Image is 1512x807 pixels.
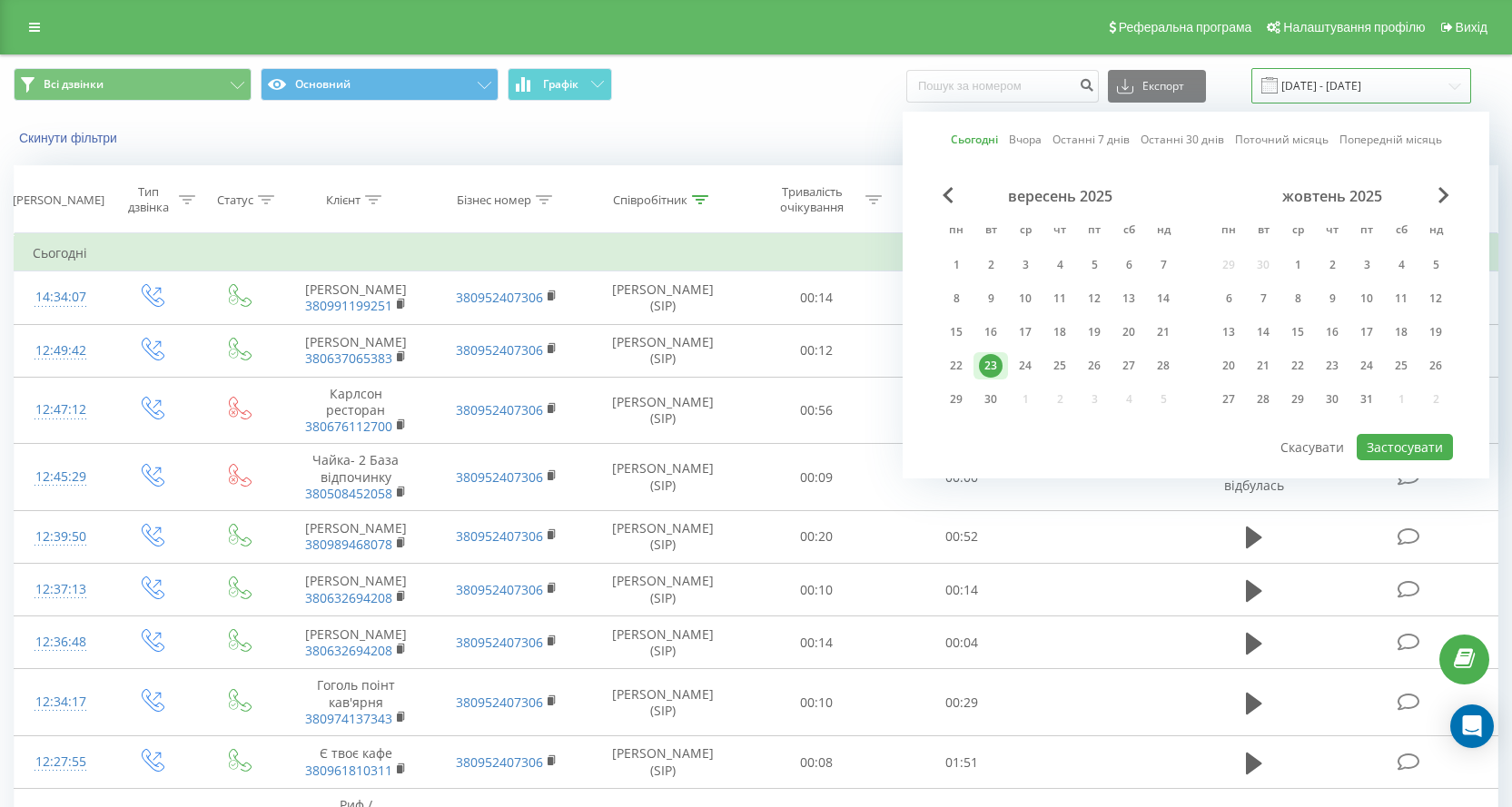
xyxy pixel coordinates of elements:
[744,616,889,669] td: 00:14
[457,192,531,208] div: Бізнес номер
[1117,320,1141,344] div: 20
[281,271,431,324] td: [PERSON_NAME]
[1315,251,1349,279] div: чт 2 жовт 2025 р.
[261,68,499,101] button: Основний
[744,271,889,324] td: 00:14
[305,485,392,502] a: 380508452058
[973,319,1008,346] div: вт 16 вер 2025 р.
[582,669,745,736] td: [PERSON_NAME] (SIP)
[305,710,392,727] a: 380974137343
[889,377,1034,444] td: 00:00
[1286,287,1309,310] div: 8
[1246,285,1280,312] div: вт 7 жовт 2025 р.
[33,280,89,315] div: 14:34:07
[1353,218,1380,245] abbr: п’ятниця
[33,744,89,780] div: 12:27:55
[1355,354,1379,378] div: 24
[1418,352,1453,379] div: нд 26 жовт 2025 р.
[1315,285,1349,312] div: чт 9 жовт 2025 р.
[1286,320,1309,344] div: 15
[1082,287,1106,310] div: 12
[1349,352,1384,379] div: пт 24 жовт 2025 р.
[973,352,1008,379] div: вт 23 вер 2025 р.
[1112,319,1146,346] div: сб 20 вер 2025 р.
[1384,352,1418,379] div: сб 25 жовт 2025 р.
[744,324,889,377] td: 00:12
[1280,352,1315,379] div: ср 22 жовт 2025 р.
[1112,285,1146,312] div: сб 13 вер 2025 р.
[33,684,89,720] div: 12:34:17
[1339,131,1442,148] a: Попередній місяць
[1284,218,1311,245] abbr: середа
[1219,459,1290,493] span: Розмова не відбулась
[1217,388,1240,411] div: 27
[1217,354,1240,378] div: 20
[281,736,431,789] td: Є твоє кафе
[33,333,89,369] div: 12:49:42
[1217,320,1240,344] div: 13
[979,320,1003,344] div: 16
[1418,285,1453,312] div: нд 12 жовт 2025 р.
[543,78,578,91] span: Графік
[281,616,431,669] td: [PERSON_NAME]
[744,377,889,444] td: 00:56
[1082,354,1106,378] div: 26
[1115,218,1142,245] abbr: субота
[281,324,431,377] td: [PERSON_NAME]
[1043,319,1077,346] div: чт 18 вер 2025 р.
[1246,352,1280,379] div: вт 21 жовт 2025 р.
[1119,20,1252,34] span: Реферальна програма
[1355,320,1379,344] div: 17
[1048,253,1072,277] div: 4
[1280,386,1315,413] div: ср 29 жовт 2025 р.
[1418,319,1453,346] div: нд 19 жовт 2025 р.
[1077,352,1112,379] div: пт 26 вер 2025 р.
[1008,352,1043,379] div: ср 24 вер 2025 р.
[1424,354,1448,378] div: 26
[1048,354,1072,378] div: 25
[744,510,889,563] td: 00:20
[939,386,973,413] div: пн 29 вер 2025 р.
[939,187,1181,205] div: вересень 2025
[1389,253,1413,277] div: 4
[582,736,745,789] td: [PERSON_NAME] (SIP)
[1215,218,1242,245] abbr: понеділок
[1077,319,1112,346] div: пт 19 вер 2025 р.
[582,510,745,563] td: [PERSON_NAME] (SIP)
[1280,319,1315,346] div: ср 15 жовт 2025 р.
[1211,285,1246,312] div: пн 6 жовт 2025 р.
[1286,388,1309,411] div: 29
[1251,354,1275,378] div: 21
[1349,285,1384,312] div: пт 10 жовт 2025 р.
[1082,253,1106,277] div: 5
[944,320,968,344] div: 15
[456,468,543,486] a: 380952407306
[281,564,431,616] td: [PERSON_NAME]
[1320,253,1344,277] div: 2
[1043,285,1077,312] div: чт 11 вер 2025 р.
[943,187,954,203] span: Previous Month
[1151,320,1175,344] div: 21
[1355,287,1379,310] div: 10
[1150,218,1177,245] abbr: неділя
[1117,287,1141,310] div: 13
[1320,320,1344,344] div: 16
[1246,386,1280,413] div: вт 28 жовт 2025 р.
[1077,251,1112,279] div: пт 5 вер 2025 р.
[1384,251,1418,279] div: сб 4 жовт 2025 р.
[979,388,1003,411] div: 30
[1077,285,1112,312] div: пт 12 вер 2025 р.
[979,253,1003,277] div: 2
[944,287,968,310] div: 8
[456,694,543,711] a: 380952407306
[979,354,1003,378] div: 23
[1151,287,1175,310] div: 14
[744,669,889,736] td: 00:10
[1319,218,1346,245] abbr: четвер
[1315,352,1349,379] div: чт 23 жовт 2025 р.
[1217,287,1240,310] div: 6
[1141,131,1224,148] a: Останні 30 днів
[1112,251,1146,279] div: сб 6 вер 2025 р.
[1320,287,1344,310] div: 9
[1286,253,1309,277] div: 1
